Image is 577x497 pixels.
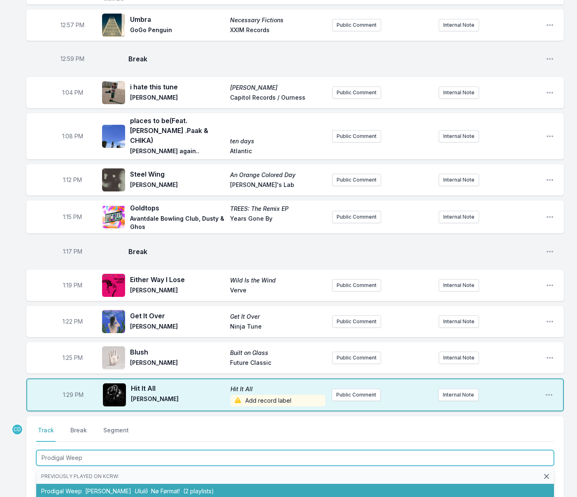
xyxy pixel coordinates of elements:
span: Add record label [230,395,325,406]
button: Public Comment [332,19,381,31]
img: Wild Is the Wind [102,274,125,297]
button: Internal Note [439,174,479,186]
button: Open playlist item options [546,132,554,140]
span: Necessary Fictions [230,16,325,24]
img: ten days [102,125,125,148]
button: Open playlist item options [546,21,554,29]
span: Goldtops [130,203,225,213]
button: Segment [102,426,130,442]
span: Ululō [135,488,148,495]
span: i hate this tune [130,82,225,92]
button: Public Comment [332,352,381,364]
button: Internal Note [439,279,479,292]
img: Hit It All [103,383,126,406]
span: Ninja Tune [230,322,325,332]
span: Capitol Records / Ourness [230,93,325,103]
span: Built on Glass [230,349,325,357]
li: Previously played on KCRW: [36,469,554,484]
span: Timestamp [63,354,83,362]
span: [PERSON_NAME] [85,488,131,495]
span: Umbra [130,14,225,24]
span: Timestamp [63,391,84,399]
button: Public Comment [332,86,381,99]
span: Timestamp [63,281,82,289]
span: Timestamp [63,176,82,184]
span: [PERSON_NAME] [130,359,225,369]
button: Open playlist item options [546,213,554,221]
span: [PERSON_NAME] [130,181,225,191]
span: [PERSON_NAME] again.. [130,147,225,157]
button: Internal Note [438,389,479,401]
img: Necessary Fictions [102,14,125,37]
span: Hit It All [230,385,325,393]
p: Chris Douridas [12,424,23,435]
span: [PERSON_NAME] [130,322,225,332]
span: (2 playlists) [183,488,214,495]
button: Open playlist item options [546,354,554,362]
span: Future Classic [230,359,325,369]
button: Open playlist item options [546,281,554,289]
span: [PERSON_NAME] [230,84,325,92]
span: Get It Over [130,311,225,321]
span: Avantdale Bowling Club, Dusty & Ghos [130,215,225,231]
button: Open playlist item options [546,55,554,63]
span: Timestamp [62,132,83,140]
span: An Orange Colored Day [230,171,325,179]
span: ten days [230,137,325,145]
button: Internal Note [439,315,479,328]
span: Years Gone By [230,215,325,231]
span: Timestamp [63,247,82,256]
img: Get It Over [102,310,125,333]
img: An Orange Colored Day [102,168,125,191]
span: Blush [130,347,225,357]
button: Public Comment [332,211,381,223]
button: Open playlist item options [546,317,554,326]
button: Open playlist item options [546,176,554,184]
span: places to be (Feat. [PERSON_NAME] .Paak & CHIKA) [130,116,225,145]
span: Wild Is the Wind [230,276,325,285]
button: Public Comment [332,279,381,292]
button: Track [36,426,56,442]
span: Either Way I Lose [130,275,225,285]
span: Timestamp [63,213,82,221]
span: Get It Over [230,313,325,321]
span: Atlantic [230,147,325,157]
span: Timestamp [60,21,84,29]
button: Internal Note [439,19,479,31]
span: Timestamp [62,89,83,97]
span: XXIM Records [230,26,325,36]
span: Timestamp [63,317,83,326]
input: Track Title [36,450,554,466]
span: GoGo Penguin [130,26,225,36]
button: Open playlist item options [546,89,554,97]
button: Open playlist item options [546,247,554,256]
span: Break [128,247,539,257]
button: Internal Note [439,211,479,223]
button: Public Comment [332,389,381,401]
span: Nø Førmat! [151,488,180,495]
button: Public Comment [332,174,381,186]
button: Internal Note [439,86,479,99]
img: TREES: The Remix EP [102,205,125,229]
span: Break [128,54,539,64]
span: [PERSON_NAME] [130,93,225,103]
button: Break [69,426,88,442]
button: Public Comment [332,315,381,328]
span: [PERSON_NAME]'s Lab [230,181,325,191]
img: Built on Glass [102,346,125,369]
img: hickey [102,81,125,104]
span: Verve [230,286,325,296]
span: Timestamp [60,55,84,63]
button: Open playlist item options [545,391,553,399]
span: [PERSON_NAME] [131,395,226,406]
button: Internal Note [439,352,479,364]
button: Public Comment [332,130,381,142]
span: Steel Wing [130,169,225,179]
span: Hit It All [131,383,226,393]
span: [PERSON_NAME] [130,286,225,296]
button: Internal Note [439,130,479,142]
span: TREES: The Remix EP [230,205,325,213]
